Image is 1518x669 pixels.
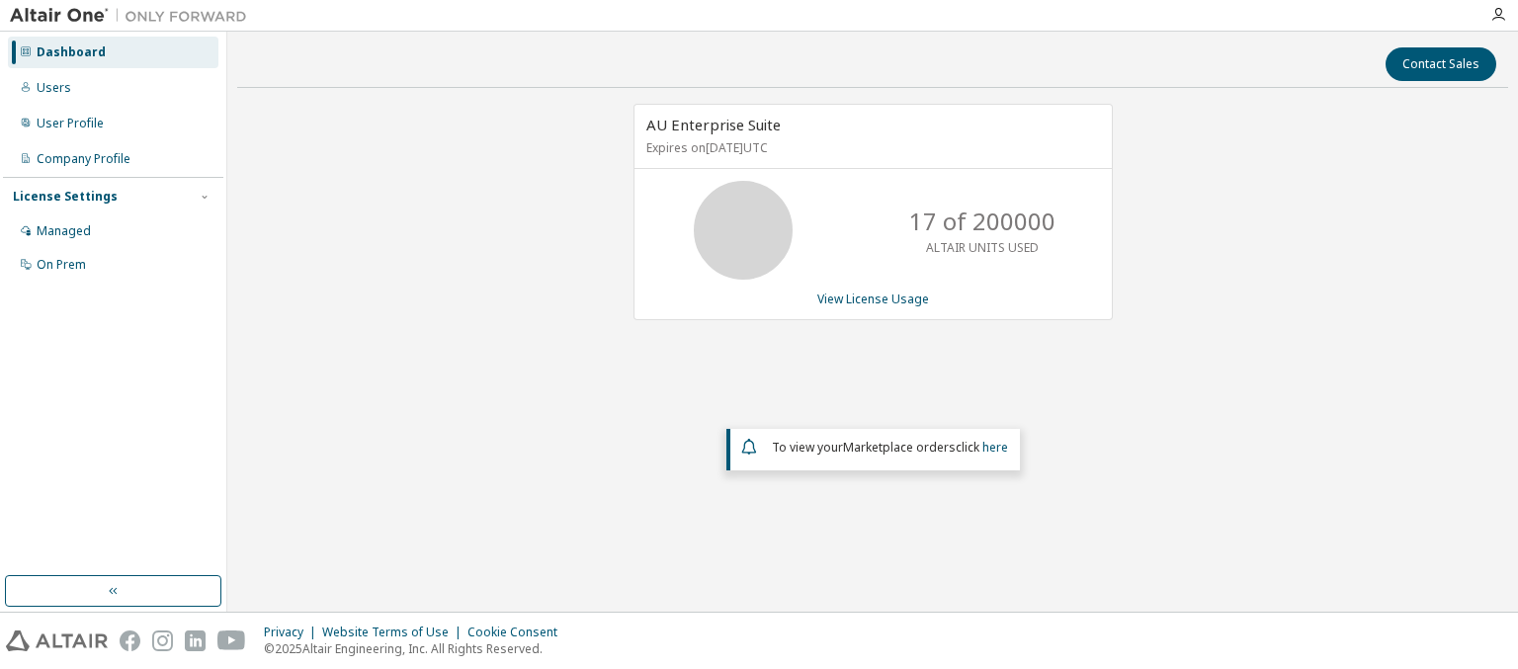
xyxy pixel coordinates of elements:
[926,239,1039,256] p: ALTAIR UNITS USED
[909,205,1055,238] p: 17 of 200000
[37,257,86,273] div: On Prem
[6,630,108,651] img: altair_logo.svg
[185,630,206,651] img: linkedin.svg
[646,139,1095,156] p: Expires on [DATE] UTC
[264,640,569,657] p: © 2025 Altair Engineering, Inc. All Rights Reserved.
[37,151,130,167] div: Company Profile
[37,80,71,96] div: Users
[843,439,956,456] em: Marketplace orders
[646,115,781,134] span: AU Enterprise Suite
[982,439,1008,456] a: here
[772,439,1008,456] span: To view your click
[217,630,246,651] img: youtube.svg
[37,223,91,239] div: Managed
[152,630,173,651] img: instagram.svg
[37,116,104,131] div: User Profile
[264,625,322,640] div: Privacy
[817,291,929,307] a: View License Usage
[120,630,140,651] img: facebook.svg
[37,44,106,60] div: Dashboard
[10,6,257,26] img: Altair One
[322,625,467,640] div: Website Terms of Use
[467,625,569,640] div: Cookie Consent
[1386,47,1496,81] button: Contact Sales
[13,189,118,205] div: License Settings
